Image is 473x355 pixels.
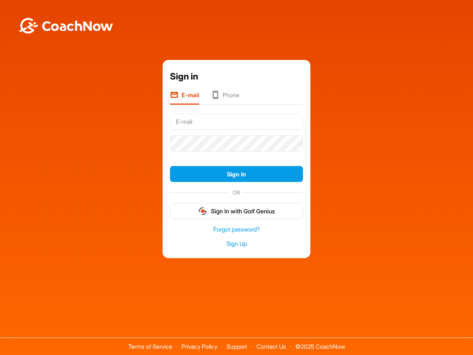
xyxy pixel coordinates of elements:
[211,91,239,105] li: Phone
[256,343,286,350] a: Contact Us
[170,114,303,130] input: E-mail
[198,207,207,216] img: gg_logo
[229,189,244,196] span: OR
[170,166,303,182] button: Sign In
[170,91,199,105] li: E-mail
[170,203,303,219] button: Sign In with Golf Genius
[170,240,303,248] a: Sign Up
[18,18,114,34] img: BwLJSsUCoWCh5upNqxVrqldRgqLPVwmV24tXu5FoVAoFEpwwqQ3VIfuoInZCoVCoTD4vwADAC3ZFMkVEQFDAAAAAElFTkSuQmCC
[170,70,303,83] div: Sign in
[128,343,172,350] a: Terms of Service
[181,343,217,350] a: Privacy Policy
[292,338,349,349] span: © 2025 CoachNow
[227,343,247,350] a: Support
[170,225,303,234] a: Forgot password?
